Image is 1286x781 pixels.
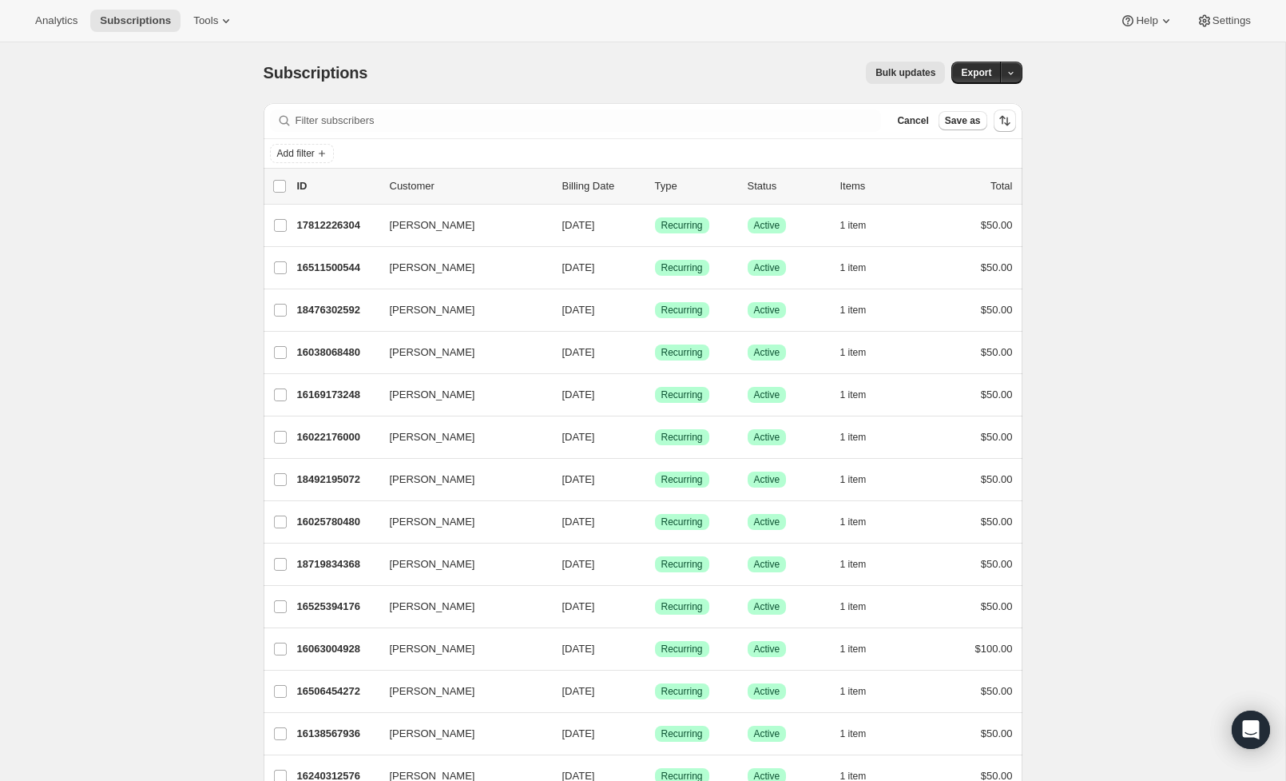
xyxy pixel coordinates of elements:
button: [PERSON_NAME] [380,509,540,535]
span: $50.00 [981,558,1013,570]
p: 16138567936 [297,726,377,742]
span: Recurring [661,727,703,740]
p: 18492195072 [297,472,377,488]
span: Export [961,66,991,79]
div: 16038068480[PERSON_NAME][DATE]SuccessRecurringSuccessActive1 item$50.00 [297,341,1013,364]
span: Recurring [661,346,703,359]
span: Active [754,516,780,528]
span: 1 item [840,600,867,613]
span: Recurring [661,431,703,444]
p: 16025780480 [297,514,377,530]
div: 16525394176[PERSON_NAME][DATE]SuccessRecurringSuccessActive1 item$50.00 [297,596,1013,618]
p: 16506454272 [297,683,377,699]
span: [DATE] [562,304,595,316]
span: Settings [1213,14,1251,27]
button: [PERSON_NAME] [380,255,540,281]
span: [DATE] [562,219,595,231]
button: Analytics [26,10,87,32]
span: Recurring [661,516,703,528]
span: [PERSON_NAME] [390,599,475,615]
span: [PERSON_NAME] [390,217,475,233]
span: [PERSON_NAME] [390,345,475,361]
span: [DATE] [562,516,595,528]
span: [PERSON_NAME] [390,429,475,445]
button: 1 item [840,723,884,745]
span: [DATE] [562,643,595,655]
span: Analytics [35,14,77,27]
span: Active [754,304,780,317]
button: 1 item [840,680,884,703]
span: 1 item [840,516,867,528]
span: 1 item [840,473,867,486]
button: [PERSON_NAME] [380,594,540,620]
p: Status [748,178,828,194]
p: Total [990,178,1012,194]
span: Subscriptions [100,14,171,27]
p: 16022176000 [297,429,377,445]
button: [PERSON_NAME] [380,382,540,408]
span: Add filter [277,147,315,160]
button: 1 item [840,384,884,406]
button: 1 item [840,426,884,448]
span: Active [754,389,780,401]
span: $50.00 [981,431,1013,443]
button: Cancel [891,111,935,130]
button: [PERSON_NAME] [380,552,540,577]
input: Filter subscribers [296,110,882,132]
span: Recurring [661,600,703,613]
button: 1 item [840,511,884,533]
span: $50.00 [981,219,1013,231]
button: 1 item [840,596,884,618]
span: 1 item [840,346,867,359]
span: Active [754,261,780,274]
div: 16511500544[PERSON_NAME][DATE]SuccessRecurringSuccessActive1 item$50.00 [297,257,1013,279]
p: Billing Date [562,178,642,194]
button: 1 item [840,214,884,237]
p: 16525394176 [297,599,377,615]
button: Bulk updates [866,62,945,84]
button: 1 item [840,341,884,364]
div: 16025780480[PERSON_NAME][DATE]SuccessRecurringSuccessActive1 item$50.00 [297,511,1013,533]
span: $50.00 [981,261,1013,273]
div: 16063004928[PERSON_NAME][DATE]SuccessRecurringSuccessActive1 item$100.00 [297,638,1013,660]
span: $50.00 [981,516,1013,528]
span: Help [1136,14,1157,27]
div: 16169173248[PERSON_NAME][DATE]SuccessRecurringSuccessActive1 item$50.00 [297,384,1013,406]
div: 18476302592[PERSON_NAME][DATE]SuccessRecurringSuccessActive1 item$50.00 [297,299,1013,321]
span: [PERSON_NAME] [390,514,475,530]
span: $50.00 [981,346,1013,358]
button: 1 item [840,299,884,321]
span: [PERSON_NAME] [390,726,475,742]
span: 1 item [840,558,867,571]
button: Help [1110,10,1183,32]
button: 1 item [840,468,884,491]
p: 18476302592 [297,302,377,318]
span: $50.00 [981,600,1013,612]
div: 16138567936[PERSON_NAME][DATE]SuccessRecurringSuccessActive1 item$50.00 [297,723,1013,745]
button: [PERSON_NAME] [380,424,540,450]
div: 16506454272[PERSON_NAME][DATE]SuccessRecurringSuccessActive1 item$50.00 [297,680,1013,703]
span: [DATE] [562,558,595,570]
span: [PERSON_NAME] [390,641,475,657]
p: 16063004928 [297,641,377,657]
span: Subscriptions [264,64,368,82]
span: Bulk updates [875,66,935,79]
div: IDCustomerBilling DateTypeStatusItemsTotal [297,178,1013,194]
span: [DATE] [562,389,595,400]
span: [PERSON_NAME] [390,260,475,276]
span: 1 item [840,389,867,401]
div: Type [655,178,735,194]
button: Settings [1187,10,1260,32]
span: 1 item [840,643,867,655]
button: Tools [184,10,244,32]
span: Tools [193,14,218,27]
p: 16038068480 [297,345,377,361]
button: [PERSON_NAME] [380,340,540,365]
button: Add filter [270,144,334,163]
div: 17812226304[PERSON_NAME][DATE]SuccessRecurringSuccessActive1 item$50.00 [297,214,1013,237]
span: Active [754,346,780,359]
span: $50.00 [981,304,1013,316]
span: 1 item [840,219,867,232]
span: Active [754,558,780,571]
p: ID [297,178,377,194]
